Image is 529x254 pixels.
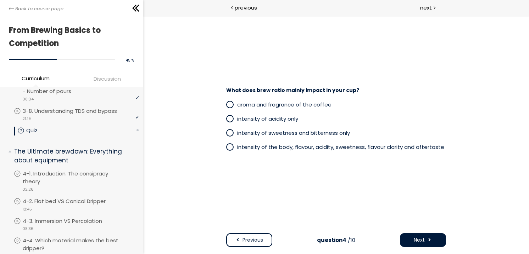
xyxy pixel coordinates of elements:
[94,128,301,135] span: intensity of the body, flavour, acidity, sweetness, flavour clarity and aftertaste
[126,58,134,63] span: 45 %
[22,116,31,122] span: 21:19
[94,75,121,83] span: Discussion
[22,96,34,102] span: 08:04
[235,4,257,12] span: previous
[257,218,303,231] button: Next
[94,99,155,107] span: intensity of acidity only
[200,221,204,228] span: 4
[205,221,212,228] span: /10
[23,80,139,95] p: 3-7. Understanding brewing variables - Number of pours
[94,114,207,121] span: intensity of sweetness and bitterness only
[22,74,50,82] span: Curriculum
[9,24,130,50] h1: From Brewing Basics to Competition
[420,4,432,12] span: next
[23,107,131,115] p: 3-8. Understanding TDS and bypass
[15,5,63,12] span: Back to course page
[9,5,63,12] a: Back to course page
[100,221,120,228] span: Previous
[26,127,52,134] p: Quiz
[271,221,282,228] span: Next
[83,71,216,78] span: What does brew ratio mainly impact in your cup?
[94,85,189,93] span: aroma and fragrance of the coffee
[174,221,204,228] span: question
[14,147,134,164] p: The Ultimate brewdown: Everything about equipment
[83,218,129,231] button: Previous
